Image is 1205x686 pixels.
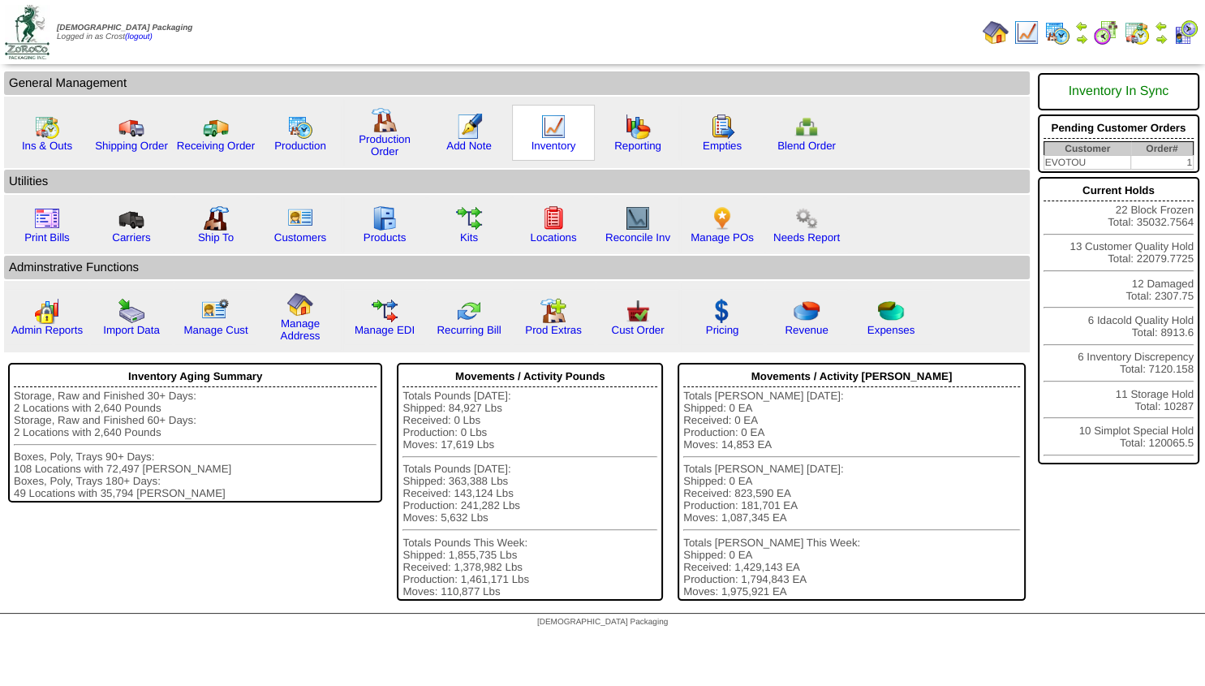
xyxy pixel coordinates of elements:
a: Cust Order [611,324,664,336]
a: Reporting [614,140,661,152]
a: Add Note [446,140,492,152]
a: Customers [274,231,326,244]
a: Import Data [103,324,160,336]
img: arrowleft.gif [1075,19,1088,32]
a: Kits [460,231,478,244]
img: workflow.gif [456,205,482,231]
img: cust_order.png [625,298,651,324]
img: line_graph.gif [1013,19,1039,45]
img: home.gif [287,291,313,317]
div: Storage, Raw and Finished 30+ Days: 2 Locations with 2,640 Pounds Storage, Raw and Finished 60+ D... [14,390,377,499]
div: Movements / Activity [PERSON_NAME] [683,366,1020,387]
a: Print Bills [24,231,70,244]
img: prodextras.gif [540,298,566,324]
a: Products [364,231,407,244]
a: Manage EDI [355,324,415,336]
img: locations.gif [540,205,566,231]
img: arrowright.gif [1075,32,1088,45]
img: calendarblend.gif [1093,19,1119,45]
img: graph2.png [34,298,60,324]
img: pie_chart2.png [878,298,904,324]
img: factory.gif [372,107,398,133]
img: calendarprod.gif [1044,19,1070,45]
span: Logged in as Crost [57,24,192,41]
img: line_graph.gif [540,114,566,140]
a: Inventory [531,140,576,152]
a: Carriers [112,231,150,244]
a: Locations [530,231,576,244]
a: Admin Reports [11,324,83,336]
a: Revenue [785,324,828,336]
a: Blend Order [777,140,836,152]
img: network.png [794,114,820,140]
a: (logout) [125,32,153,41]
img: arrowleft.gif [1155,19,1168,32]
td: Adminstrative Functions [4,256,1030,279]
img: truck.gif [118,114,144,140]
a: Empties [703,140,742,152]
td: 1 [1131,156,1194,170]
div: Inventory Aging Summary [14,366,377,387]
img: dollar.gif [709,298,735,324]
img: home.gif [983,19,1009,45]
img: calendarprod.gif [287,114,313,140]
img: calendarcustomer.gif [1173,19,1199,45]
img: workorder.gif [709,114,735,140]
a: Pricing [706,324,739,336]
th: Order# [1131,142,1194,156]
div: Current Holds [1044,180,1194,201]
img: workflow.png [794,205,820,231]
a: Needs Report [773,231,840,244]
div: Pending Customer Orders [1044,118,1194,139]
div: Movements / Activity Pounds [402,366,657,387]
img: truck2.gif [203,114,229,140]
a: Ship To [198,231,234,244]
img: import.gif [118,298,144,324]
img: invoice2.gif [34,205,60,231]
a: Receiving Order [177,140,255,152]
td: Utilities [4,170,1030,193]
img: cabinet.gif [372,205,398,231]
div: Totals Pounds [DATE]: Shipped: 84,927 Lbs Received: 0 Lbs Production: 0 Lbs Moves: 17,619 Lbs Tot... [402,390,657,598]
img: arrowright.gif [1155,32,1168,45]
img: graph.gif [625,114,651,140]
a: Shipping Order [95,140,168,152]
img: edi.gif [372,298,398,324]
img: line_graph2.gif [625,205,651,231]
img: reconcile.gif [456,298,482,324]
img: orders.gif [456,114,482,140]
span: [DEMOGRAPHIC_DATA] Packaging [537,618,668,627]
a: Production Order [359,133,411,157]
div: Inventory In Sync [1044,76,1194,107]
div: 22 Block Frozen Total: 35032.7564 13 Customer Quality Hold Total: 22079.7725 12 Damaged Total: 23... [1038,177,1199,464]
img: managecust.png [201,298,231,324]
span: [DEMOGRAPHIC_DATA] Packaging [57,24,192,32]
img: truck3.gif [118,205,144,231]
img: po.png [709,205,735,231]
a: Production [274,140,326,152]
img: pie_chart.png [794,298,820,324]
td: EVOTOU [1044,156,1130,170]
img: customers.gif [287,205,313,231]
a: Expenses [867,324,915,336]
a: Ins & Outs [22,140,72,152]
img: factory2.gif [203,205,229,231]
th: Customer [1044,142,1130,156]
img: zoroco-logo-small.webp [5,5,49,59]
img: calendarinout.gif [1124,19,1150,45]
a: Manage POs [691,231,754,244]
img: calendarinout.gif [34,114,60,140]
a: Prod Extras [525,324,582,336]
a: Manage Address [281,317,321,342]
div: Totals [PERSON_NAME] [DATE]: Shipped: 0 EA Received: 0 EA Production: 0 EA Moves: 14,853 EA Total... [683,390,1020,598]
a: Manage Cust [183,324,247,336]
a: Recurring Bill [437,324,501,336]
td: General Management [4,71,1030,95]
a: Reconcile Inv [605,231,670,244]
